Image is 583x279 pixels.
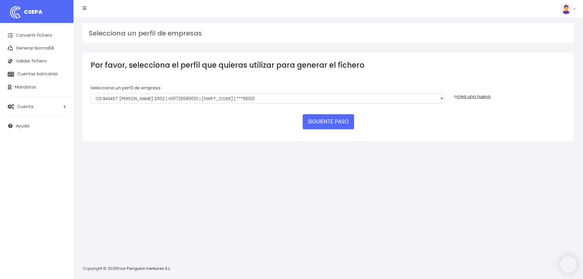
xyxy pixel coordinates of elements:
span: Ayuda [16,123,29,129]
span: CSEPA [24,8,43,16]
a: crea uno nuevo [457,93,491,100]
h3: Selecciona un perfil de empresas [89,29,568,37]
a: Four Penguins Ventures S.L. [117,266,171,271]
h3: Por favor, selecciona el perfil que quieras utilizar para generar el fichero [91,61,566,70]
div: o [454,85,566,100]
a: Cuentas bancarias [3,68,70,81]
img: profile [561,3,572,14]
button: SIGUIENTE PASO [303,114,354,129]
a: Cuenta [3,100,70,113]
p: Copyright © 2025 . [83,266,172,272]
a: Validar fichero [3,55,70,68]
a: Mandatos [3,81,70,94]
img: logo [8,5,23,20]
a: Generar Norma58 [3,42,70,55]
a: Convertir fichero [3,29,70,42]
span: Cuenta [17,103,33,109]
a: Ayuda [3,119,70,132]
label: Selecciona un perfíl de empresa [91,85,160,91]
